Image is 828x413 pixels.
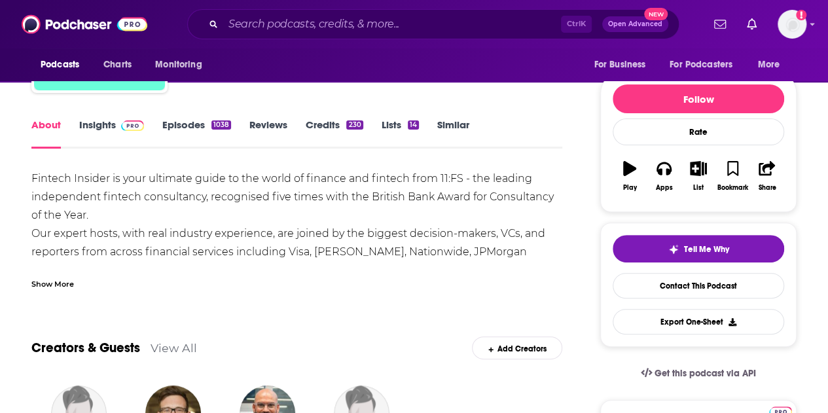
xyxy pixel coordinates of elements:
div: 14 [408,120,419,130]
div: Add Creators [472,336,562,359]
span: Logged in as headlandconsultancy [778,10,806,39]
img: Podchaser - Follow, Share and Rate Podcasts [22,12,147,37]
a: Show notifications dropdown [709,13,731,35]
button: Play [613,153,647,200]
a: About [31,118,61,149]
div: Bookmark [717,184,748,192]
a: Credits230 [306,118,363,149]
a: Get this podcast via API [630,357,766,389]
a: Episodes1038 [162,118,231,149]
div: Share [758,184,776,192]
a: Similar [437,118,469,149]
button: List [681,153,715,200]
a: Creators & Guests [31,340,140,356]
img: Podchaser Pro [121,120,144,131]
span: Tell Me Why [684,244,729,255]
a: Reviews [249,118,287,149]
a: View All [151,341,197,355]
div: 1038 [211,120,231,130]
button: Bookmark [715,153,749,200]
a: Show notifications dropdown [742,13,762,35]
img: User Profile [778,10,806,39]
span: More [758,56,780,74]
span: For Podcasters [670,56,732,74]
button: Apps [647,153,681,200]
button: tell me why sparkleTell Me Why [613,235,784,262]
button: Follow [613,84,784,113]
button: open menu [31,52,96,77]
button: open menu [661,52,751,77]
div: 230 [346,120,363,130]
img: tell me why sparkle [668,244,679,255]
span: Open Advanced [608,21,662,27]
div: Play [623,184,637,192]
span: For Business [594,56,645,74]
svg: Add a profile image [796,10,806,20]
button: Share [750,153,784,200]
div: Rate [613,118,784,145]
a: Contact This Podcast [613,273,784,298]
div: List [693,184,704,192]
span: Get this podcast via API [655,368,756,379]
button: Export One-Sheet [613,309,784,334]
button: open menu [749,52,797,77]
span: Charts [103,56,132,74]
span: Monitoring [155,56,202,74]
button: Show profile menu [778,10,806,39]
a: Charts [95,52,139,77]
div: Apps [656,184,673,192]
a: InsightsPodchaser Pro [79,118,144,149]
button: open menu [146,52,219,77]
button: Open AdvancedNew [602,16,668,32]
div: Search podcasts, credits, & more... [187,9,679,39]
span: New [644,8,668,20]
a: Lists14 [382,118,419,149]
span: Ctrl K [561,16,592,33]
input: Search podcasts, credits, & more... [223,14,561,35]
span: Podcasts [41,56,79,74]
button: open menu [585,52,662,77]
